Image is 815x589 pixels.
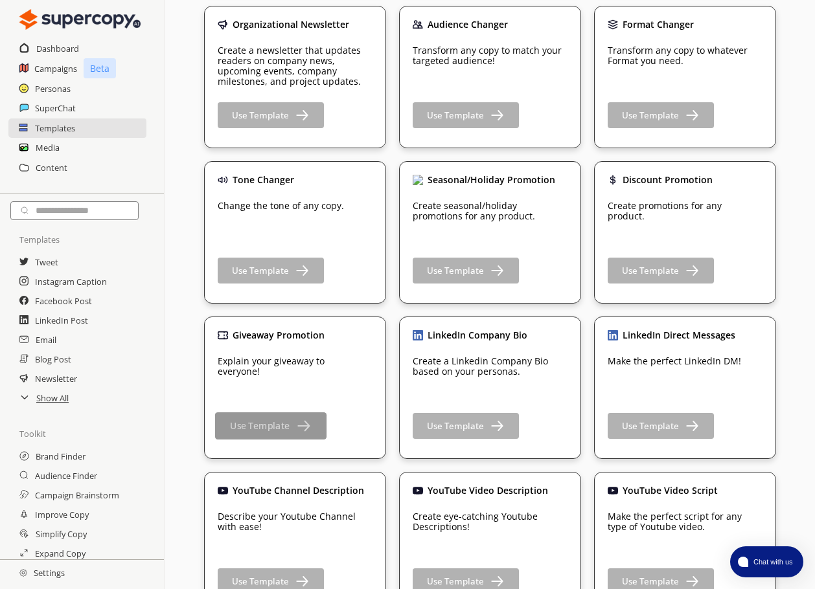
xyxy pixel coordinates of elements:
[608,356,741,366] p: Make the perfect LinkedIn DM!
[36,447,86,466] a: Brand Finder
[35,311,88,330] h2: LinkedIn Post
[35,252,58,272] a: Tweet
[413,485,423,496] img: Close
[413,45,562,66] p: Transform any copy to match your targeted audience!
[35,544,86,563] a: Expand Copy
[608,485,618,496] img: Close
[218,201,344,211] p: Change the tone of any copy.
[608,201,757,221] p: Create promotions for any product.
[608,511,757,532] p: Make the perfect script for any type of Youtube video.
[232,109,289,121] b: Use Template
[19,569,27,577] img: Close
[218,330,228,340] img: Close
[35,350,71,369] a: Blog Post
[413,102,519,128] button: Use Template
[36,330,56,350] a: Email
[608,45,757,66] p: Transform any copy to whatever Format you need.
[215,412,327,439] button: Use Template
[36,39,79,58] a: Dashboard
[623,484,718,496] b: YouTube Video Script
[232,265,289,276] b: Use Template
[427,575,484,587] b: Use Template
[413,511,562,532] p: Create eye-catching Youtube Descriptions!
[427,420,484,432] b: Use Template
[428,484,548,496] b: YouTube Video Description
[233,484,364,496] b: YouTube Channel Description
[36,138,60,157] a: Media
[413,175,423,185] img: Close
[35,272,107,291] a: Instagram Caption
[36,388,69,408] a: Show All
[622,265,679,276] b: Use Template
[218,175,228,185] img: Close
[622,109,679,121] b: Use Template
[233,173,294,186] b: Tone Changer
[427,265,484,276] b: Use Template
[413,413,519,439] button: Use Template
[35,98,76,118] a: SuperChat
[748,557,796,567] span: Chat with us
[608,258,714,283] button: Use Template
[218,485,228,496] img: Close
[35,118,75,138] a: Templates
[428,329,527,341] b: LinkedIn Company Bio
[623,18,694,30] b: Format Changer
[428,173,555,186] b: Seasonal/Holiday Promotion
[413,201,562,221] p: Create seasonal/holiday promotions for any product.
[622,420,679,432] b: Use Template
[232,575,289,587] b: Use Template
[608,19,618,30] img: Close
[36,158,67,177] a: Content
[428,18,508,30] b: Audience Changer
[35,466,97,485] h2: Audience Finder
[413,19,423,30] img: Close
[34,59,77,78] a: Campaigns
[608,175,618,185] img: Close
[608,102,714,128] button: Use Template
[218,511,367,532] p: Describe your Youtube Channel with ease!
[36,524,87,544] a: Simplify Copy
[218,102,324,128] button: Use Template
[218,356,367,377] p: Explain your giveaway to everyone!
[233,329,325,341] b: Giveaway Promotion
[730,546,803,577] button: atlas-launcher
[35,505,89,524] a: Improve Copy
[218,19,228,30] img: Close
[622,575,679,587] b: Use Template
[35,79,71,98] a: Personas
[35,369,77,388] a: Newsletter
[84,58,116,78] p: Beta
[413,356,562,377] p: Create a Linkedin Company Bio based on your personas.
[427,109,484,121] b: Use Template
[19,6,141,32] img: Close
[413,258,519,283] button: Use Template
[608,413,714,439] button: Use Template
[35,485,119,505] a: Campaign Brainstorm
[623,173,713,186] b: Discount Promotion
[35,291,92,311] a: Facebook Post
[413,330,423,340] img: Close
[233,18,349,30] b: Organizational Newsletter
[608,330,618,340] img: Close
[218,45,367,87] p: Create a newsletter that updates readers on company news, upcoming events, company milestones, an...
[230,420,290,432] b: Use Template
[218,258,324,283] button: Use Template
